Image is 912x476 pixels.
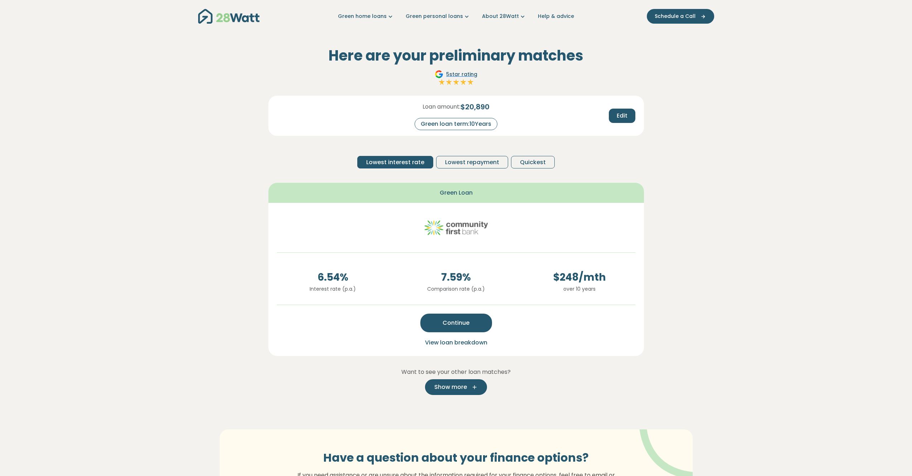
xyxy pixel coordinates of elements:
[423,338,490,347] button: View loan breakdown
[406,13,471,20] a: Green personal loans
[434,70,478,87] a: Google5star ratingFull starFull starFull starFull starFull star
[424,211,488,244] img: community-first logo
[268,47,644,64] h2: Here are your preliminary matches
[443,319,469,327] span: Continue
[524,270,635,285] span: $ 248 /mth
[460,78,467,86] img: Full star
[366,158,424,167] span: Lowest interest rate
[453,78,460,86] img: Full star
[434,383,467,391] span: Show more
[436,156,508,168] button: Lowest repayment
[445,158,499,167] span: Lowest repayment
[400,270,512,285] span: 7.59 %
[617,111,627,120] span: Edit
[482,13,526,20] a: About 28Watt
[293,451,619,465] h3: Have a question about your finance options?
[440,189,473,197] span: Green Loan
[277,270,389,285] span: 6.54 %
[435,70,443,78] img: Google
[415,118,497,130] div: Green loan term: 10 Years
[445,78,453,86] img: Full star
[425,338,487,347] span: View loan breakdown
[524,285,635,293] p: over 10 years
[538,13,574,20] a: Help & advice
[511,156,555,168] button: Quickest
[198,9,259,24] img: 28Watt
[609,109,635,123] button: Edit
[467,78,474,86] img: Full star
[647,9,714,24] button: Schedule a Call
[420,314,492,332] button: Continue
[268,367,644,377] p: Want to see your other loan matches?
[520,158,546,167] span: Quickest
[460,101,490,112] span: $ 20,890
[438,78,445,86] img: Full star
[198,7,714,25] nav: Main navigation
[425,379,487,395] button: Show more
[277,285,389,293] p: Interest rate (p.a.)
[357,156,433,168] button: Lowest interest rate
[655,13,696,20] span: Schedule a Call
[446,71,477,78] span: 5 star rating
[400,285,512,293] p: Comparison rate (p.a.)
[338,13,394,20] a: Green home loans
[422,103,460,111] span: Loan amount:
